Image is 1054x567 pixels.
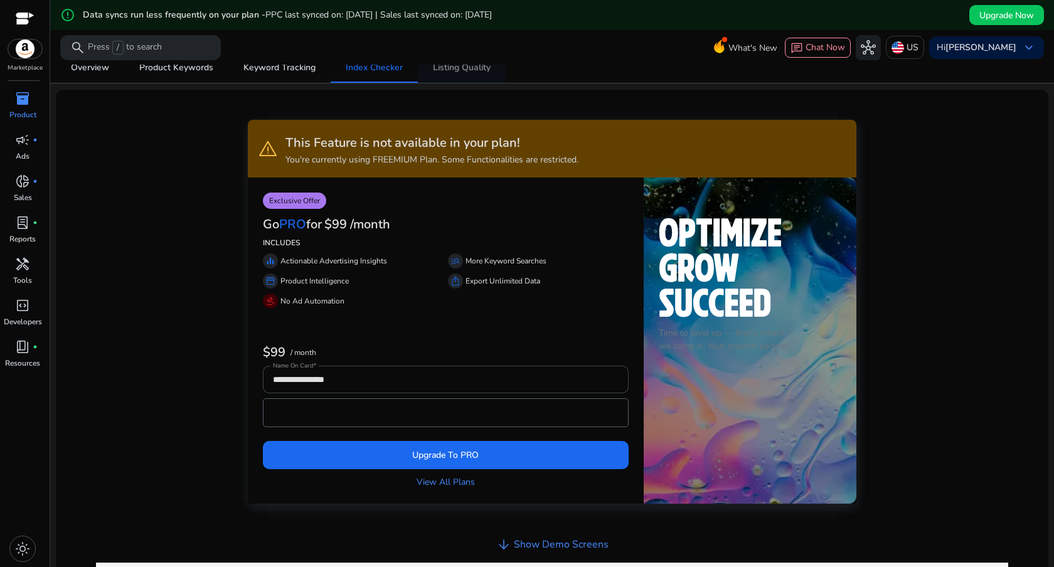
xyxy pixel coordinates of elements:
span: handyman [15,257,30,272]
button: Upgrade Now [969,5,1044,25]
span: light_mode [15,541,30,556]
h3: $99 /month [324,217,390,232]
b: $99 [263,344,285,361]
p: Ads [16,151,29,162]
span: search [70,40,85,55]
span: fiber_manual_record [33,344,38,349]
span: donut_small [15,174,30,189]
p: Exclusive Offer [263,193,326,209]
p: More Keyword Searches [466,255,546,267]
p: Resources [5,358,40,369]
img: amazon.svg [8,40,42,58]
b: [PERSON_NAME] [945,41,1016,53]
span: What's New [728,37,777,59]
span: fiber_manual_record [33,137,38,142]
span: code_blocks [15,298,30,313]
a: View All Plans [417,475,475,489]
p: Developers [4,316,42,327]
p: Hi [937,43,1016,52]
span: Upgrade Now [979,9,1034,22]
p: Product Intelligence [280,275,349,287]
p: Product [9,109,36,120]
span: Keyword Tracking [243,63,316,72]
span: warning [258,139,278,159]
span: equalizer [265,256,275,266]
p: Tools [13,275,32,286]
span: Listing Quality [433,63,491,72]
span: / [112,41,124,55]
img: us.svg [892,41,904,54]
span: Overview [71,63,109,72]
p: Marketplace [8,63,43,73]
span: storefront [265,276,275,286]
span: manage_search [450,256,460,266]
mat-label: Name On Card [273,361,313,370]
p: US [907,36,918,58]
p: Press to search [88,41,162,55]
span: fiber_manual_record [33,179,38,184]
h3: Go for [263,217,322,232]
p: / month [290,349,316,357]
span: chat [790,42,803,55]
p: Time to level up — that's where we come in. Your growth partner! [659,326,841,352]
iframe: Secure card payment input frame [270,400,621,425]
p: Reports [9,233,36,245]
button: hub [856,35,881,60]
span: Index Checker [346,63,403,72]
span: campaign [15,132,30,147]
p: You're currently using FREEMIUM Plan. Some Functionalities are restricted. [285,153,578,166]
span: Product Keywords [139,63,213,72]
h3: This Feature is not available in your plan! [285,135,578,151]
p: No Ad Automation [280,295,344,307]
span: fiber_manual_record [33,220,38,225]
span: lab_profile [15,215,30,230]
h4: Show Demo Screens [514,539,609,551]
button: chatChat Now [785,38,851,58]
p: Sales [14,192,32,203]
span: book_4 [15,339,30,354]
span: ios_share [450,276,460,286]
span: Upgrade To PRO [412,448,479,462]
span: keyboard_arrow_down [1021,40,1036,55]
p: Actionable Advertising Insights [280,255,387,267]
span: Chat Now [806,41,845,53]
button: Upgrade To PRO [263,441,628,469]
span: PRO [279,216,306,233]
span: gavel [265,296,275,306]
p: INCLUDES [263,237,628,248]
h5: Data syncs run less frequently on your plan - [83,10,492,21]
span: inventory_2 [15,91,30,106]
p: Export Unlimited Data [466,275,540,287]
span: hub [861,40,876,55]
span: arrow_downward [496,537,511,552]
span: PPC last synced on: [DATE] | Sales last synced on: [DATE] [265,9,492,21]
mat-icon: error_outline [60,8,75,23]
